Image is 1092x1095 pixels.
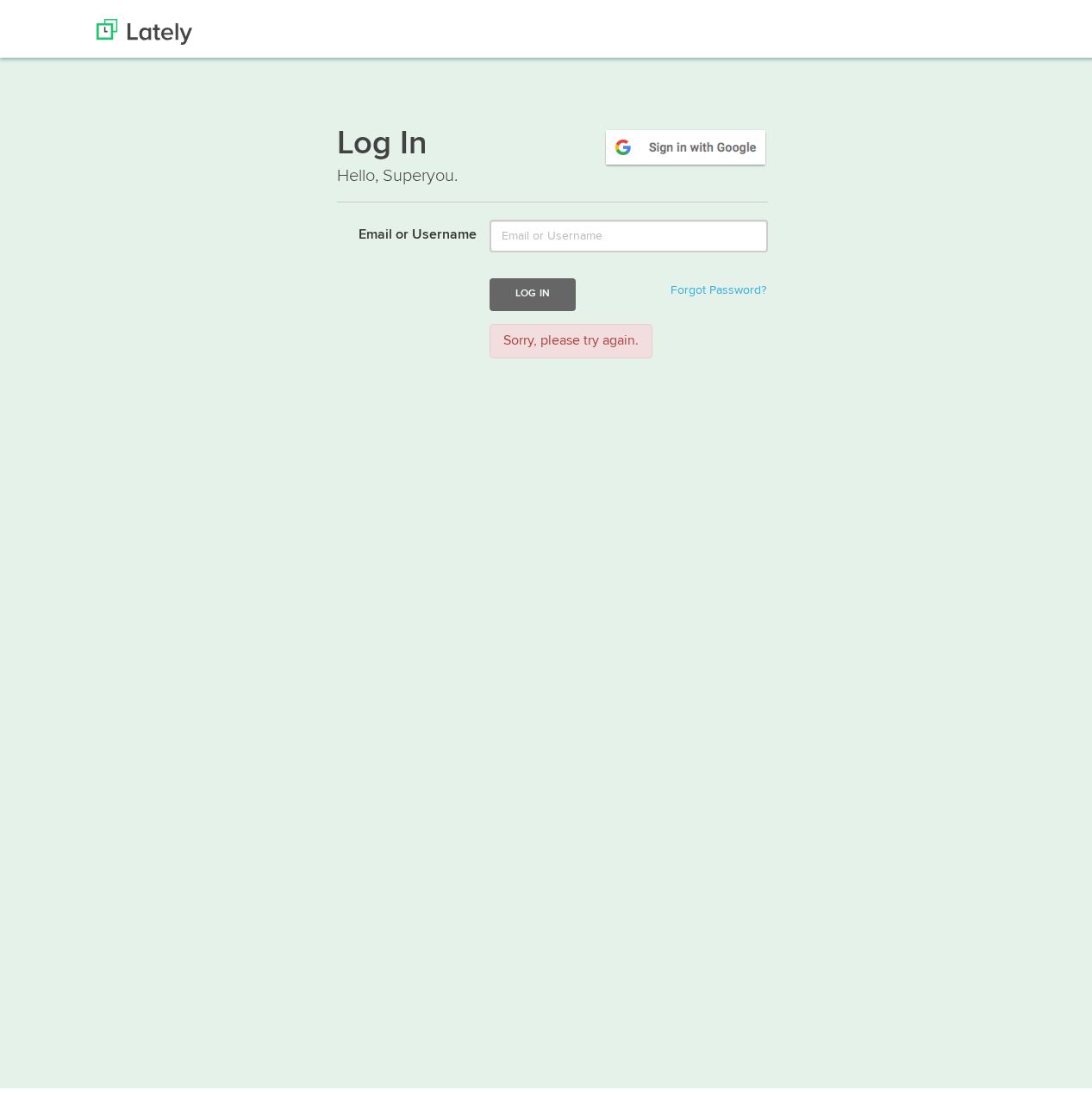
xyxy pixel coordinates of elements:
img: google-signin.png [603,121,768,161]
img: Lately [97,13,192,39]
input: Email or Username [490,214,768,246]
p: Hello, Superyou. [337,158,768,183]
button: Log In [490,272,576,304]
label: Email or Username [324,214,477,240]
div: Sorry, please try again. [490,318,652,353]
h1: Log In [337,121,768,158]
a: Forgot Password? [671,278,766,290]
